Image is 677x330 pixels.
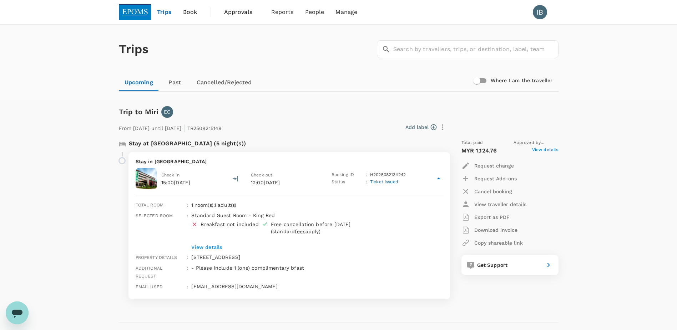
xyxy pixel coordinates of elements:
p: Stay in [GEOGRAPHIC_DATA] [136,158,443,165]
p: - Please include 1 (one) complimentary bfast [191,264,443,271]
h6: Where I am the traveller [491,77,553,85]
span: : [187,203,188,208]
span: Book [183,8,197,16]
p: Request Add-ons [474,175,517,182]
p: 15:00[DATE] [161,179,191,186]
span: : [187,213,188,218]
p: View traveller details [474,201,526,208]
p: Cancel booking [474,188,512,195]
img: Imperial Palace Hotel [136,168,157,189]
iframe: Button to launch messaging window [6,301,29,324]
p: Request change [474,162,514,169]
p: MYR 1,124.76 [461,146,497,155]
span: Total paid [461,139,483,146]
span: Property details [136,255,177,260]
span: Get Support [477,262,508,268]
p: Status [332,179,363,186]
a: Upcoming [119,74,159,91]
p: From [DATE] until [DATE] TR2508215149 [119,121,222,134]
p: 12:00[DATE] [251,179,319,186]
span: Manage [335,8,357,16]
p: : [366,171,367,179]
span: fees [295,229,305,234]
button: Download invoice [461,224,517,236]
span: Approved by [514,139,559,146]
p: Download invoice [474,226,517,234]
a: Past [159,74,191,91]
a: Cancelled/Rejected [191,74,258,91]
button: Export as PDF [461,211,510,224]
p: EC [164,108,171,115]
p: [STREET_ADDRESS] [191,254,443,261]
button: Add label [405,124,436,131]
button: Cancel booking [461,185,512,198]
p: H2025082134242 [370,171,406,179]
p: [EMAIL_ADDRESS][DOMAIN_NAME] [191,283,443,290]
span: Approvals [224,8,260,16]
h6: Trip to Miri [119,106,159,117]
span: Additional request [136,266,163,279]
span: Check in [161,172,180,177]
span: Check out [251,172,272,177]
h1: Trips [119,25,149,74]
span: Selected room [136,213,173,218]
p: View details [191,244,421,251]
p: : [366,179,367,186]
span: : [187,255,188,260]
span: People [305,8,324,16]
span: : [187,266,188,271]
span: View details [532,146,559,155]
p: Copy shareable link [474,239,523,246]
button: Request change [461,159,514,172]
button: View traveller details [461,198,526,211]
button: Request Add-ons [461,172,517,185]
span: Ticket issued [370,179,398,184]
p: Standard Guest Room - King Bed [191,212,421,219]
span: Email used [136,284,163,289]
span: | [183,123,185,133]
div: Breakfast not included [201,221,258,228]
span: 1 room(s) , 1 adult(s) [191,202,236,208]
div: Free cancellation before [DATE] (standard apply) [271,221,388,235]
span: Reports [271,8,294,16]
p: Export as PDF [474,214,510,221]
p: Booking ID [332,171,363,179]
img: EPOMS SDN BHD [119,4,152,20]
div: IB [533,5,547,19]
span: Trips [157,8,172,16]
p: Stay at [GEOGRAPHIC_DATA] (5 night(s)) [129,139,246,148]
button: Copy shareable link [461,236,523,249]
span: Total room [136,202,164,207]
span: : [187,284,188,289]
input: Search by travellers, trips, or destination, label, team [393,40,559,58]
